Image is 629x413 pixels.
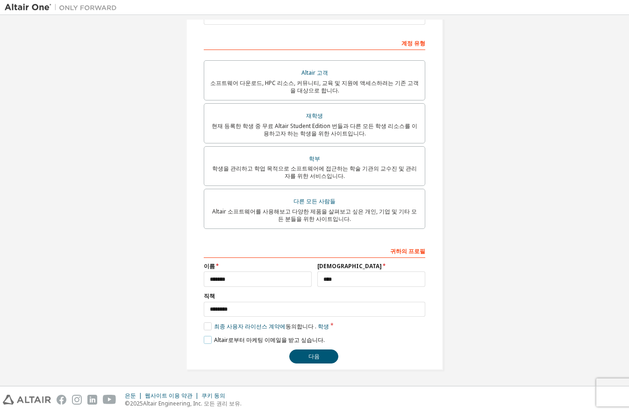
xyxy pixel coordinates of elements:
font: 다음 [308,352,320,360]
img: linkedin.svg [87,395,97,405]
font: Altair로부터 마케팅 이메일을 받고 싶습니다. [214,336,325,344]
img: facebook.svg [57,395,66,405]
font: 현재 등록한 학생 중 무료 Altair Student Edition 번들과 다른 모든 학생 리소스를 이용하고자 하는 학생을 위한 사이트입니다. [212,122,417,137]
font: 이름 [204,262,215,270]
font: 재학생 [306,112,323,120]
font: 최종 사용자 라이선스 계약에 [214,322,286,330]
font: [DEMOGRAPHIC_DATA] [317,262,382,270]
font: Altair 소프트웨어를 사용해보고 다양한 제품을 살펴보고 싶은 개인, 기업 및 기타 모든 분들을 위한 사이트입니다. [212,207,417,223]
font: 학생을 관리하고 학업 목적으로 소프트웨어에 접근하는 학술 기관의 교수진 및 관리자를 위한 서비스입니다. [212,164,417,180]
font: Altair Engineering, Inc. 모든 권리 보유. [143,399,242,407]
font: 학부 [309,155,320,163]
font: 2025 [130,399,143,407]
button: 다음 [289,349,338,363]
font: 쿠키 동의 [201,392,225,399]
font: 동의합니다 . [286,322,316,330]
font: 은둔 [125,392,136,399]
font: © [125,399,130,407]
font: 계정 유형 [401,39,425,47]
img: 알타이르 원 [5,3,122,12]
font: 웹사이트 이용 약관 [145,392,193,399]
img: youtube.svg [103,395,116,405]
font: 학생 [318,322,329,330]
font: 소프트웨어 다운로드, HPC 리소스, 커뮤니티, 교육 및 지원에 액세스하려는 기존 고객을 대상으로 합니다. [210,79,419,94]
img: altair_logo.svg [3,395,51,405]
font: 귀하의 프로필 [390,247,425,255]
font: Altair 고객 [301,69,328,77]
img: instagram.svg [72,395,82,405]
font: 다른 모든 사람들 [293,197,336,205]
font: 직책 [204,292,215,300]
